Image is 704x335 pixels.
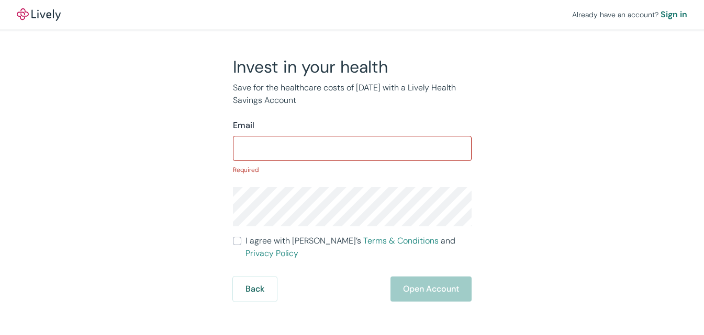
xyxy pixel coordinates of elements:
[245,235,472,260] span: I agree with [PERSON_NAME]’s and
[233,56,472,77] h2: Invest in your health
[233,276,277,302] button: Back
[17,8,61,21] img: Lively
[233,165,472,175] p: Required
[233,119,254,132] label: Email
[363,235,439,246] a: Terms & Conditions
[233,82,472,107] p: Save for the healthcare costs of [DATE] with a Lively Health Savings Account
[661,8,687,21] a: Sign in
[17,8,61,21] a: LivelyLively
[572,8,687,21] div: Already have an account?
[245,248,298,259] a: Privacy Policy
